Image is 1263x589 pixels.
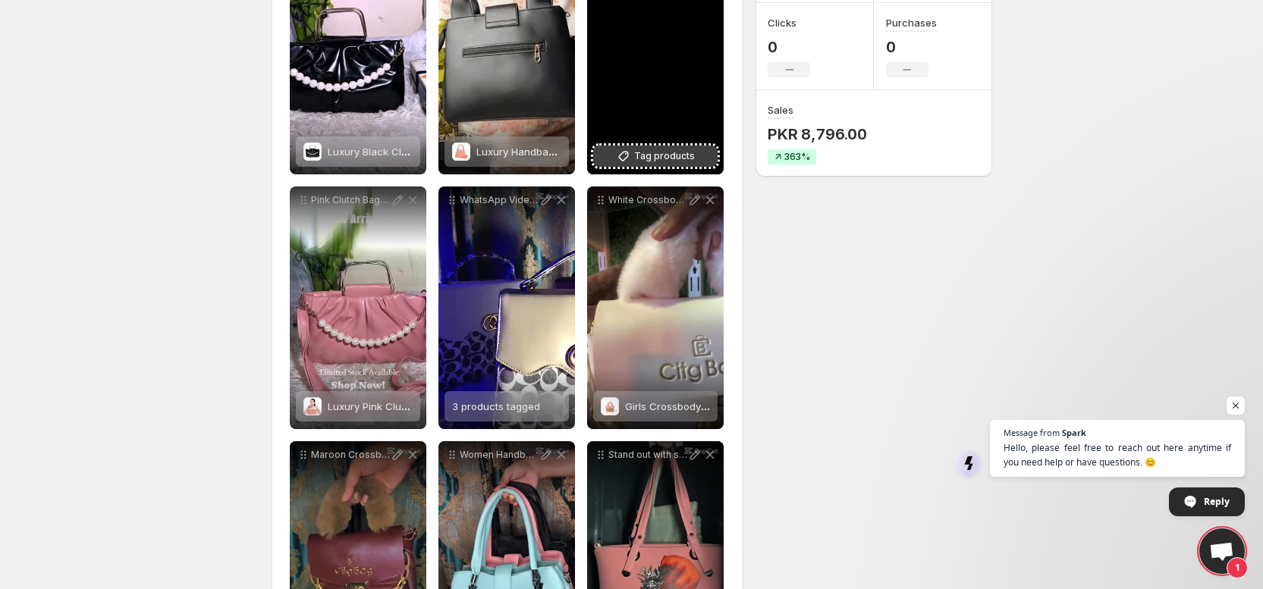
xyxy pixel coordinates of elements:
span: 363% [784,151,810,163]
img: Luxury Handbag Set for Womens Bold & Unique [452,143,470,161]
p: 0 [886,38,937,56]
h3: Purchases [886,15,937,30]
p: White Crossbody with Fur Handle Shop Link in Bio CapCut bags foryou helloladies handbag [608,194,687,206]
span: Reply [1204,488,1230,515]
span: 1 [1227,557,1248,578]
p: 0 [768,38,810,56]
span: Hello, please feel free to reach out here anytime if you need help or have questions. 😊 [1004,440,1231,469]
img: Luxury Black Clutch Bag for Events [303,143,322,161]
div: Open chat [1199,528,1245,574]
img: Luxury Pink Clutch Bag for Events [303,397,322,415]
p: Maroon Crossbody Bag For Office Use Shop Link In Bio CapCut foryou bagslover helloladies crossbod... [311,449,390,461]
h3: Clicks [768,15,796,30]
img: Girls Crossbody Bag With Fur Handle [601,397,619,415]
p: WhatsApp Video [DATE] at 31358 PM [460,194,539,206]
span: Luxury Black Clutch Bag for Events [328,146,495,158]
span: Tag products [634,149,695,164]
div: WhatsApp Video [DATE] at 31358 PM3 products tagged [438,186,575,429]
span: Luxury Pink Clutch Bag for Events [328,400,489,412]
h3: Sales [768,102,793,117]
span: Luxury Handbag Set for Womens Bold & Unique [476,146,703,158]
p: PKR 8,796.00 [768,125,867,143]
span: Message from [1004,428,1060,437]
div: White Crossbody with Fur Handle Shop Link in Bio CapCut bags foryou helloladies handbagGirls Cros... [587,186,724,429]
span: 3 products tagged [452,400,540,412]
span: Spark [1062,428,1086,437]
button: Tag products [593,146,718,167]
div: Pink Clutch Bag for Weddings EventsLuxury Pink Clutch Bag for EventsLuxury Pink Clutch Bag for Ev... [290,186,426,429]
p: Stand out with style This pink handbag with an artistic twist is the perfect mix of fashion and c... [608,449,687,461]
p: Women Handbag with Buckle Style Shop Link in Bio CapCut foryou bagslover handbag sale [460,449,539,461]
p: Pink Clutch Bag for Weddings Events [311,194,390,206]
span: Girls Crossbody Bag With Fur Handle [625,400,801,412]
